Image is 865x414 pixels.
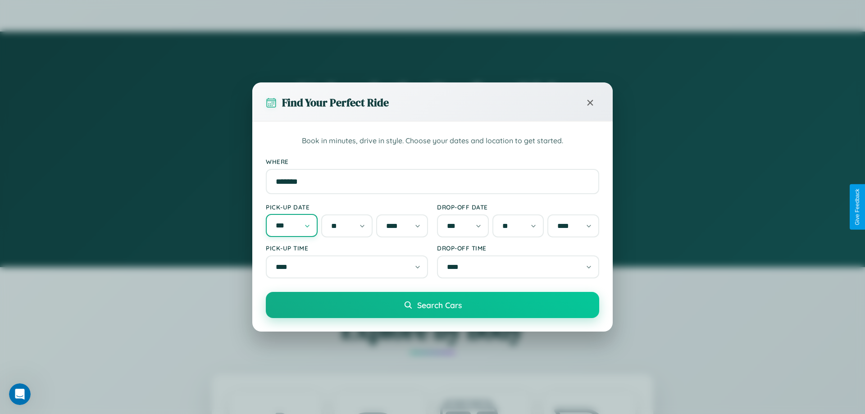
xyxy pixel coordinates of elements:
[282,95,389,110] h3: Find Your Perfect Ride
[266,203,428,211] label: Pick-up Date
[266,244,428,252] label: Pick-up Time
[437,244,599,252] label: Drop-off Time
[266,292,599,318] button: Search Cars
[266,135,599,147] p: Book in minutes, drive in style. Choose your dates and location to get started.
[417,300,462,310] span: Search Cars
[437,203,599,211] label: Drop-off Date
[266,158,599,165] label: Where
